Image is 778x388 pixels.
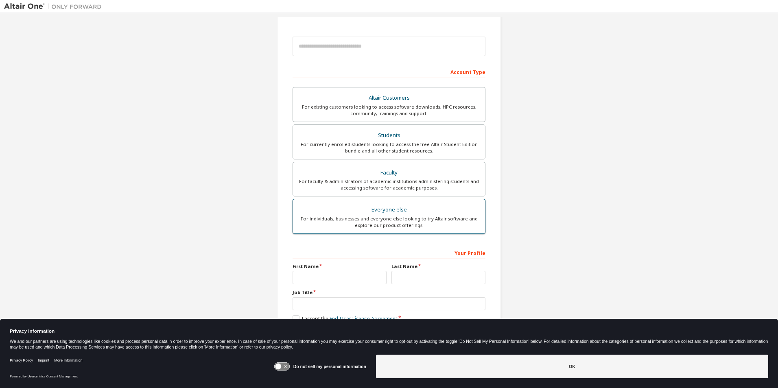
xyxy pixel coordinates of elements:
[298,104,480,117] div: For existing customers looking to access software downloads, HPC resources, community, trainings ...
[298,141,480,154] div: For currently enrolled students looking to access the free Altair Student Edition bundle and all ...
[298,204,480,216] div: Everyone else
[293,65,485,78] div: Account Type
[4,2,106,11] img: Altair One
[298,92,480,104] div: Altair Customers
[391,263,485,270] label: Last Name
[298,167,480,179] div: Faculty
[298,216,480,229] div: For individuals, businesses and everyone else looking to try Altair software and explore our prod...
[293,263,387,270] label: First Name
[293,289,485,296] label: Job Title
[298,130,480,141] div: Students
[293,315,397,322] label: I accept the
[293,246,485,259] div: Your Profile
[298,178,480,191] div: For faculty & administrators of academic institutions administering students and accessing softwa...
[330,315,397,322] a: End-User License Agreement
